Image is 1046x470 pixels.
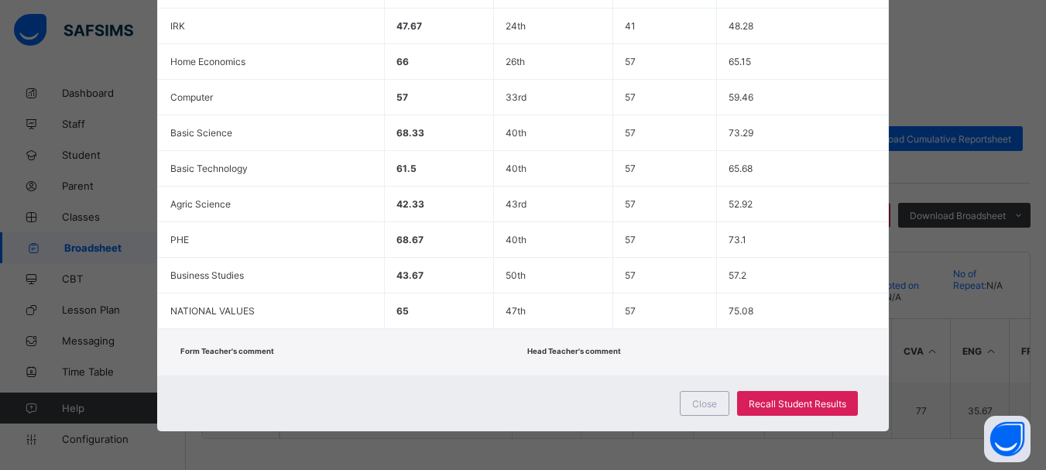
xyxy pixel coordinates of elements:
span: 57 [625,91,636,103]
span: 65.68 [729,163,753,174]
span: NATIONAL VALUES [170,305,255,317]
span: Recall Student Results [749,398,846,410]
span: 66 [396,56,409,67]
span: 40th [506,163,526,174]
span: 57 [625,163,636,174]
span: 42.33 [396,198,424,210]
span: 40th [506,234,526,245]
span: 57 [625,127,636,139]
span: 75.08 [729,305,753,317]
span: 57 [625,269,636,281]
span: Home Economics [170,56,245,67]
span: 26th [506,56,525,67]
span: 41 [625,20,636,32]
button: Open asap [984,416,1031,462]
span: Head Teacher's comment [527,347,621,355]
span: PHE [170,234,189,245]
span: 57.2 [729,269,746,281]
span: 65.15 [729,56,751,67]
span: Computer [170,91,213,103]
span: 57 [625,198,636,210]
span: 73.1 [729,234,746,245]
span: IRK [170,20,185,32]
span: 57 [625,305,636,317]
span: 47th [506,305,526,317]
span: Basic Technology [170,163,248,174]
span: Business Studies [170,269,244,281]
span: 50th [506,269,526,281]
span: 24th [506,20,526,32]
span: 43.67 [396,269,424,281]
span: 47.67 [396,20,422,32]
span: Basic Science [170,127,232,139]
span: 57 [625,56,636,67]
span: 40th [506,127,526,139]
span: Form Teacher's comment [180,347,274,355]
span: 65 [396,305,409,317]
span: 61.5 [396,163,417,174]
span: 68.67 [396,234,424,245]
span: 57 [625,234,636,245]
span: 57 [396,91,408,103]
span: 43rd [506,198,526,210]
span: 52.92 [729,198,753,210]
span: 68.33 [396,127,424,139]
span: Agric Science [170,198,231,210]
span: 59.46 [729,91,753,103]
span: 33rd [506,91,526,103]
span: 48.28 [729,20,753,32]
span: 73.29 [729,127,753,139]
span: Close [692,398,717,410]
